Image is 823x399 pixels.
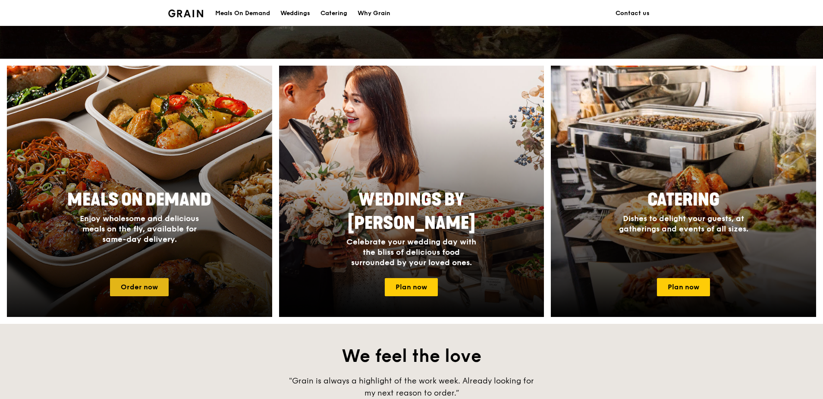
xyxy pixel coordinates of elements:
div: Why Grain [358,0,390,26]
a: CateringDishes to delight your guests, at gatherings and events of all sizes.Plan now [551,66,816,317]
div: Catering [320,0,347,26]
a: Catering [315,0,352,26]
a: Contact us [610,0,655,26]
span: Meals On Demand [67,190,211,210]
a: Plan now [385,278,438,296]
img: Grain [168,9,203,17]
div: Weddings [280,0,310,26]
a: Meals On DemandEnjoy wholesome and delicious meals on the fly, available for same-day delivery.Or... [7,66,272,317]
span: Catering [647,190,719,210]
a: Why Grain [352,0,396,26]
div: Meals On Demand [215,0,270,26]
a: Order now [110,278,169,296]
span: Dishes to delight your guests, at gatherings and events of all sizes. [619,214,748,234]
a: Weddings [275,0,315,26]
div: "Grain is always a highlight of the work week. Already looking for my next reason to order.” [282,375,541,399]
a: Plan now [657,278,710,296]
img: catering-card.e1cfaf3e.jpg [551,66,816,317]
img: weddings-card.4f3003b8.jpg [279,66,544,317]
span: Celebrate your wedding day with the bliss of delicious food surrounded by your loved ones. [346,237,476,267]
span: Weddings by [PERSON_NAME] [348,190,475,234]
a: Weddings by [PERSON_NAME]Celebrate your wedding day with the bliss of delicious food surrounded b... [279,66,544,317]
span: Enjoy wholesome and delicious meals on the fly, available for same-day delivery. [80,214,199,244]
